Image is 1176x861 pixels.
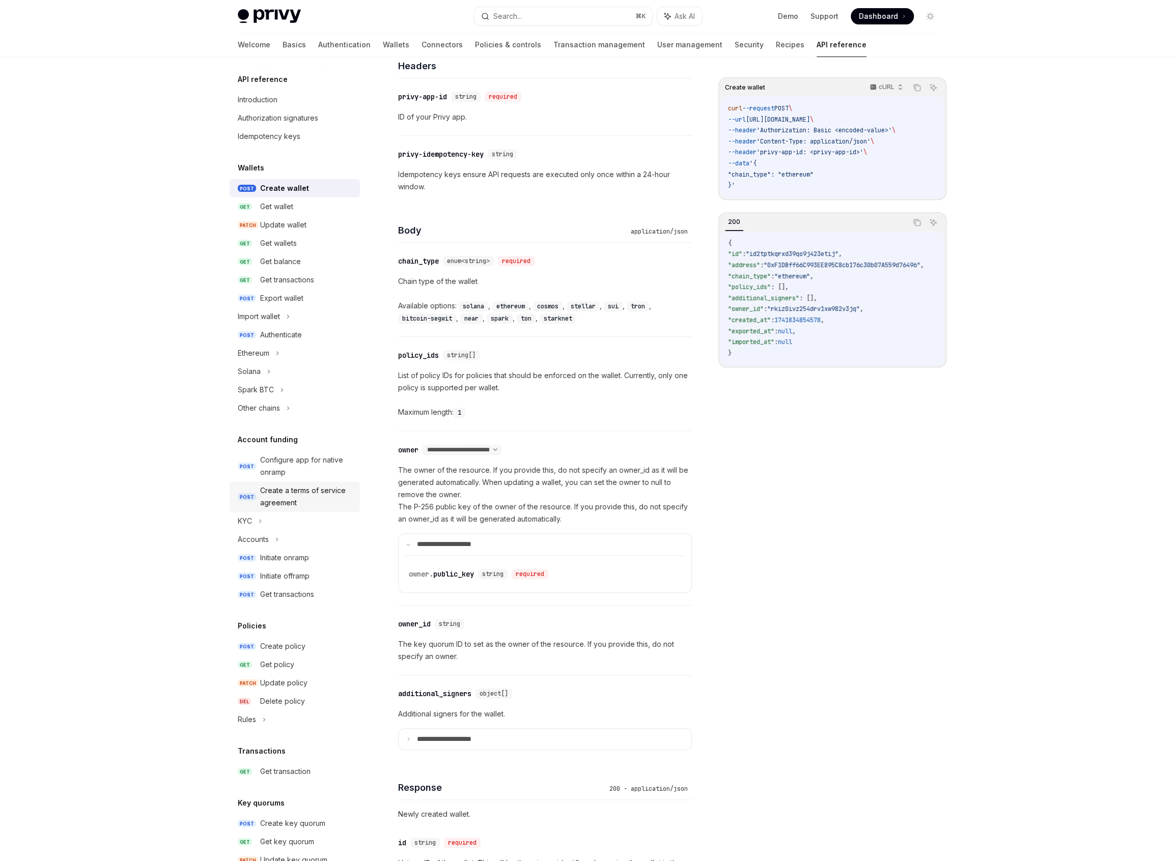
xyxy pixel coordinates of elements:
span: : [774,338,778,346]
a: GETGet transaction [230,762,360,781]
span: GET [238,258,252,266]
span: PATCH [238,221,258,229]
div: Get balance [260,255,301,268]
span: string [455,93,477,101]
div: Create key quorum [260,817,325,829]
span: : [774,327,778,335]
p: Additional signers for the wallet. [398,708,692,720]
span: "ethereum" [774,272,810,280]
div: Ethereum [238,347,269,359]
a: Dashboard [851,8,914,24]
span: : [742,250,746,258]
div: , [487,312,517,324]
span: \ [892,126,895,134]
span: "additional_signers" [728,294,799,302]
span: : [], [771,283,789,291]
span: --header [728,126,757,134]
code: cosmos [533,301,563,311]
a: POSTInitiate onramp [230,549,360,567]
span: --request [742,104,774,112]
p: ID of your Privy app. [398,111,692,123]
div: Rules [238,713,256,726]
span: : [771,272,774,280]
div: 200 - application/json [605,784,692,794]
div: , [567,300,604,312]
div: additional_signers [398,688,471,699]
h5: Transactions [238,745,286,757]
span: POST [238,643,256,650]
span: "0xF1DBff66C993EE895C8cb176c30b07A559d76496" [764,261,920,269]
div: Introduction [238,94,277,106]
span: GET [238,203,252,211]
span: string [492,150,513,158]
span: }' [728,181,735,189]
div: Other chains [238,402,280,414]
a: Support [810,11,838,21]
a: POSTCreate key quorum [230,814,360,833]
div: Authenticate [260,329,302,341]
span: "id2tptkqrxd39qo9j423etij" [746,250,838,258]
span: GET [238,768,252,776]
a: GETGet transactions [230,271,360,289]
a: GETGet wallets [230,234,360,252]
span: \ [871,137,874,146]
span: , [810,272,814,280]
button: Ask AI [657,7,702,25]
div: Update policy [260,677,307,689]
span: , [838,250,842,258]
span: DEL [238,698,251,705]
p: Chain type of the wallet [398,275,692,288]
a: API reference [817,33,866,57]
div: Get transactions [260,588,314,600]
a: Security [735,33,764,57]
code: tron [627,301,649,311]
span: "address" [728,261,760,269]
code: ethereum [492,301,529,311]
a: User management [657,33,722,57]
h5: Key quorums [238,797,285,809]
span: Dashboard [859,11,898,21]
a: PATCHUpdate policy [230,674,360,692]
span: Ask AI [675,11,695,21]
span: --data [728,159,749,167]
a: Transaction management [553,33,645,57]
span: \ [789,104,792,112]
span: POST [238,820,256,827]
div: policy_ids [398,350,439,360]
span: --header [728,137,757,146]
span: \ [863,148,867,156]
span: string [414,839,436,847]
div: Configure app for native onramp [260,454,354,478]
div: required [512,569,548,579]
h4: Headers [398,59,692,73]
span: } [728,349,732,357]
div: , [533,300,567,312]
span: "imported_at" [728,338,774,346]
h5: Wallets [238,162,264,174]
p: Idempotency keys ensure API requests are executed only once within a 24-hour window. [398,168,692,193]
code: ton [517,313,536,324]
div: Maximum length: [398,406,692,418]
a: DELDelete policy [230,692,360,710]
div: id [398,838,406,848]
span: 'privy-app-id: <privy-app-id>' [757,148,863,156]
a: POSTConfigure app for native onramp [230,451,360,481]
span: string [439,620,460,628]
p: Newly created wallet. [398,808,692,820]
a: GETGet wallet [230,197,360,216]
code: 1 [454,408,465,418]
div: Solana [238,365,261,378]
div: Get wallet [260,200,293,213]
span: POST [238,331,256,339]
div: Get transactions [260,274,314,286]
div: , [492,300,533,312]
span: POST [774,104,789,112]
p: The key quorum ID to set as the owner of the resource. If you provide this, do not specify an owner. [398,638,692,663]
span: : [], [799,294,817,302]
div: Create a terms of service agreement [260,484,354,509]
code: near [460,313,483,324]
div: Search... [493,10,522,22]
span: string[] [447,351,475,359]
span: GET [238,276,252,284]
a: Authorization signatures [230,109,360,127]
